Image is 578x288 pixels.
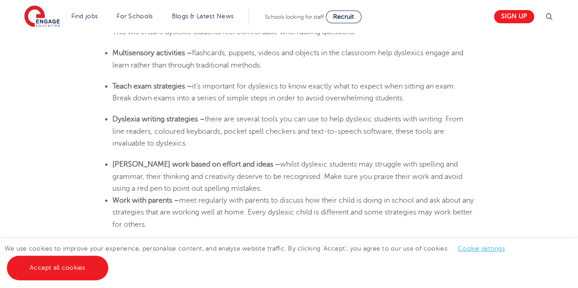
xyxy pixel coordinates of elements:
[112,196,179,204] b: Work with parents –
[326,10,361,23] a: Recruit
[7,256,108,280] a: Accept all cookies
[494,10,534,23] a: Sign up
[24,5,60,28] img: Engage Education
[112,196,474,229] span: meet regularly with parents to discuss how their child is doing in school and ask about any strat...
[112,82,456,102] span: it’s important for dyslexics to know exactly what to expect when sitting an exam. Break down exam...
[172,13,234,20] a: Blogs & Latest News
[112,160,462,193] span: whilst dyslexic students may struggle with spelling and grammar, their thinking and creativity de...
[112,49,192,57] b: Multisensory activities –
[458,245,505,252] a: Cookie settings
[112,82,192,90] b: Teach exam strategies –
[112,49,463,69] span: flashcards, puppets, videos and objects in the classroom help dyslexics engage and learn rather t...
[117,13,153,20] a: For Schools
[5,245,514,271] span: We use cookies to improve your experience, personalise content, and analyse website traffic. By c...
[265,14,324,20] span: Schools looking for staff
[112,115,463,147] span: there are several tools you can use to help dyslexic students with writing. From line readers, co...
[333,13,354,20] span: Recruit
[112,160,280,168] b: [PERSON_NAME] work based on effort and ideas –
[71,13,98,20] a: Find jobs
[112,115,205,123] b: Dyslexia writing strategies –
